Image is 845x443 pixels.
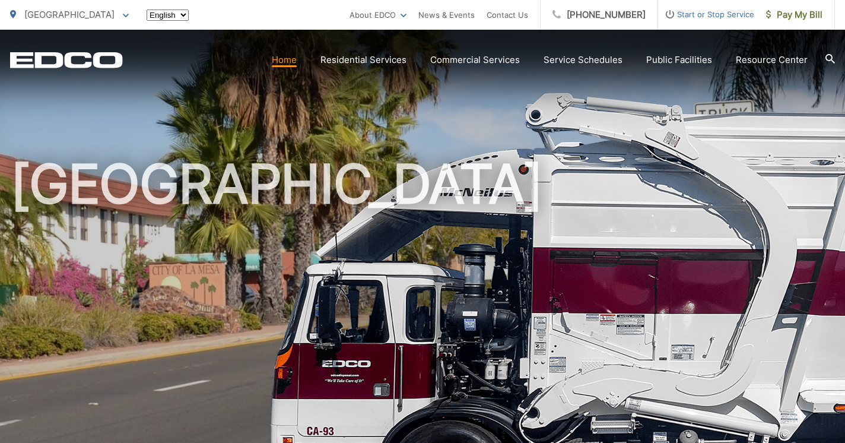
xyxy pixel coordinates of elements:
a: News & Events [418,8,475,22]
a: About EDCO [350,8,406,22]
a: Commercial Services [430,53,520,67]
span: [GEOGRAPHIC_DATA] [24,9,115,20]
select: Select a language [147,10,189,21]
a: Service Schedules [544,53,622,67]
a: Home [272,53,297,67]
a: Resource Center [736,53,808,67]
a: Public Facilities [646,53,712,67]
a: EDCD logo. Return to the homepage. [10,52,123,68]
span: Pay My Bill [766,8,822,22]
a: Contact Us [487,8,528,22]
a: Residential Services [320,53,406,67]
